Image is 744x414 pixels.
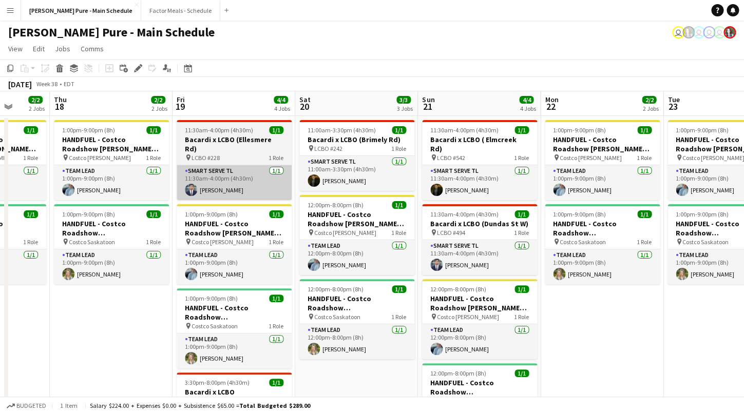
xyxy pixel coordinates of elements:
[4,42,27,55] a: View
[422,135,537,153] h3: Bacardi x LCBO ( Elmcreek Rd)
[54,219,169,238] h3: HANDFUEL - Costco Roadshow [GEOGRAPHIC_DATA], [GEOGRAPHIC_DATA]
[560,238,606,246] span: Costco Saskatoon
[55,44,70,53] span: Jobs
[514,285,529,293] span: 1/1
[514,154,529,162] span: 1 Role
[392,285,406,293] span: 1/1
[269,322,283,330] span: 1 Role
[637,238,652,246] span: 1 Role
[298,101,311,112] span: 20
[23,154,38,162] span: 1 Role
[54,204,169,284] div: 1:00pm-9:00pm (8h)1/1HANDFUEL - Costco Roadshow [GEOGRAPHIC_DATA], [GEOGRAPHIC_DATA] Costco Saska...
[545,219,660,238] h3: HANDFUEL - Costco Roadshow [GEOGRAPHIC_DATA], [GEOGRAPHIC_DATA]
[69,154,131,162] span: Costco [PERSON_NAME]
[514,210,529,218] span: 1/1
[637,126,652,134] span: 1/1
[8,44,23,53] span: View
[5,400,48,411] button: Budgeted
[308,126,376,134] span: 11:00am-3:30pm (4h30m)
[269,238,283,246] span: 1 Role
[314,313,360,321] span: Costco Saskatoon
[269,126,283,134] span: 1/1
[693,26,705,38] app-user-avatar: Tifany Scifo
[54,249,169,284] app-card-role: Team Lead1/11:00pm-9:00pm (8h)[PERSON_NAME]
[676,210,729,218] span: 1:00pm-9:00pm (8h)
[514,313,529,321] span: 1 Role
[54,95,67,104] span: Thu
[51,42,74,55] a: Jobs
[185,210,238,218] span: 1:00pm-9:00pm (8h)
[177,333,292,368] app-card-role: Team Lead1/11:00pm-9:00pm (8h)[PERSON_NAME]
[34,80,60,88] span: Week 38
[28,96,43,104] span: 2/2
[56,402,81,409] span: 1 item
[299,135,414,144] h3: Bacardi x LCBO (Brimely Rd)
[177,387,292,406] h3: Bacardi x LCBO ([GEOGRAPHIC_DATA])
[553,126,606,134] span: 1:00pm-9:00pm (8h)
[308,201,364,209] span: 12:00pm-8:00pm (8h)
[545,120,660,200] app-job-card: 1:00pm-9:00pm (8h)1/1HANDFUEL - Costco Roadshow [PERSON_NAME], [GEOGRAPHIC_DATA] Costco [PERSON_N...
[553,210,606,218] span: 1:00pm-9:00pm (8h)
[666,101,679,112] span: 23
[545,135,660,153] h3: HANDFUEL - Costco Roadshow [PERSON_NAME], [GEOGRAPHIC_DATA]
[422,219,537,228] h3: Bacardi x LCBO (Dundas St W)
[54,120,169,200] div: 1:00pm-9:00pm (8h)1/1HANDFUEL - Costco Roadshow [PERSON_NAME], [GEOGRAPHIC_DATA] Costco [PERSON_N...
[77,42,108,55] a: Comms
[29,105,45,112] div: 2 Jobs
[299,95,311,104] span: Sat
[274,105,290,112] div: 4 Jobs
[676,126,729,134] span: 1:00pm-9:00pm (8h)
[391,313,406,321] span: 1 Role
[642,96,656,104] span: 2/2
[545,204,660,284] app-job-card: 1:00pm-9:00pm (8h)1/1HANDFUEL - Costco Roadshow [GEOGRAPHIC_DATA], [GEOGRAPHIC_DATA] Costco Saska...
[314,229,376,236] span: Costco [PERSON_NAME]
[146,238,161,246] span: 1 Role
[397,105,413,112] div: 3 Jobs
[269,210,283,218] span: 1/1
[24,210,38,218] span: 1/1
[422,95,434,104] span: Sun
[33,44,45,53] span: Edit
[299,294,414,312] h3: HANDFUEL - Costco Roadshow [GEOGRAPHIC_DATA], [GEOGRAPHIC_DATA]
[192,238,254,246] span: Costco [PERSON_NAME]
[314,145,342,152] span: LCBO #242
[422,204,537,275] div: 11:30am-4:00pm (4h30m)1/1Bacardi x LCBO (Dundas St W) LCBO #4941 RoleSmart Serve TL1/111:30am-4:0...
[54,165,169,200] app-card-role: Team Lead1/11:00pm-9:00pm (8h)[PERSON_NAME]
[422,165,537,200] app-card-role: Smart Serve TL1/111:30am-4:00pm (4h30m)[PERSON_NAME]
[21,1,141,21] button: [PERSON_NAME] Pure - Main Schedule
[430,126,499,134] span: 11:30am-4:00pm (4h30m)
[667,95,679,104] span: Tue
[177,165,292,200] app-card-role: Smart Serve TL1/111:30am-4:00pm (4h30m)[PERSON_NAME]
[422,294,537,312] h3: HANDFUEL - Costco Roadshow [PERSON_NAME], [GEOGRAPHIC_DATA]
[146,210,161,218] span: 1/1
[514,229,529,236] span: 1 Role
[269,379,283,386] span: 1/1
[299,210,414,228] h3: HANDFUEL - Costco Roadshow [PERSON_NAME], [GEOGRAPHIC_DATA]
[90,402,310,409] div: Salary $224.00 + Expenses $0.00 + Subsistence $65.00 =
[177,135,292,153] h3: Bacardi x LCBO (Ellesmere Rd)
[177,95,185,104] span: Fri
[185,126,253,134] span: 11:30am-4:00pm (4h30m)
[177,288,292,368] div: 1:00pm-9:00pm (8h)1/1HANDFUEL - Costco Roadshow [GEOGRAPHIC_DATA], [GEOGRAPHIC_DATA] Costco Saska...
[299,120,414,191] app-job-card: 11:00am-3:30pm (4h30m)1/1Bacardi x LCBO (Brimely Rd) LCBO #2421 RoleSmart Serve TL1/111:00am-3:30...
[62,210,115,218] span: 1:00pm-9:00pm (8h)
[146,154,161,162] span: 1 Role
[269,294,283,302] span: 1/1
[545,249,660,284] app-card-role: Team Lead1/11:00pm-9:00pm (8h)[PERSON_NAME]
[520,105,536,112] div: 4 Jobs
[437,229,465,236] span: LCBO #494
[177,204,292,284] app-job-card: 1:00pm-9:00pm (8h)1/1HANDFUEL - Costco Roadshow [PERSON_NAME], [GEOGRAPHIC_DATA] Costco [PERSON_N...
[514,369,529,377] span: 1/1
[299,279,414,359] app-job-card: 12:00pm-8:00pm (8h)1/1HANDFUEL - Costco Roadshow [GEOGRAPHIC_DATA], [GEOGRAPHIC_DATA] Costco Sask...
[422,240,537,275] app-card-role: Smart Serve TL1/111:30am-4:00pm (4h30m)[PERSON_NAME]
[69,238,115,246] span: Costco Saskatoon
[637,154,652,162] span: 1 Role
[422,279,537,359] app-job-card: 12:00pm-8:00pm (8h)1/1HANDFUEL - Costco Roadshow [PERSON_NAME], [GEOGRAPHIC_DATA] Costco [PERSON_...
[514,126,529,134] span: 1/1
[392,201,406,209] span: 1/1
[391,145,406,152] span: 1 Role
[421,101,434,112] span: 21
